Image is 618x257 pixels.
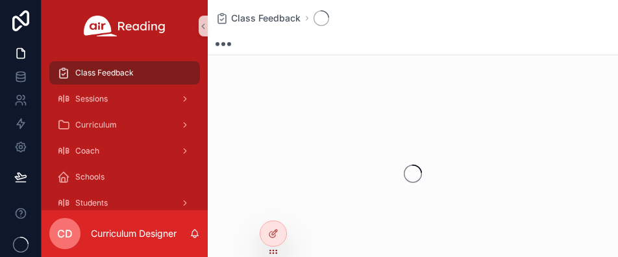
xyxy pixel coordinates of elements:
[91,227,177,240] p: Curriculum Designer
[49,113,200,137] a: Curriculum
[57,226,73,241] span: CD
[75,94,108,104] span: Sessions
[49,191,200,215] a: Students
[49,139,200,163] a: Coach
[49,165,200,189] a: Schools
[231,12,301,25] span: Class Feedback
[84,16,166,36] img: App logo
[49,61,200,85] a: Class Feedback
[75,172,105,182] span: Schools
[49,87,200,111] a: Sessions
[216,12,301,25] a: Class Feedback
[75,68,134,78] span: Class Feedback
[42,52,208,210] div: scrollable content
[75,120,117,130] span: Curriculum
[75,198,108,208] span: Students
[75,146,99,156] span: Coach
